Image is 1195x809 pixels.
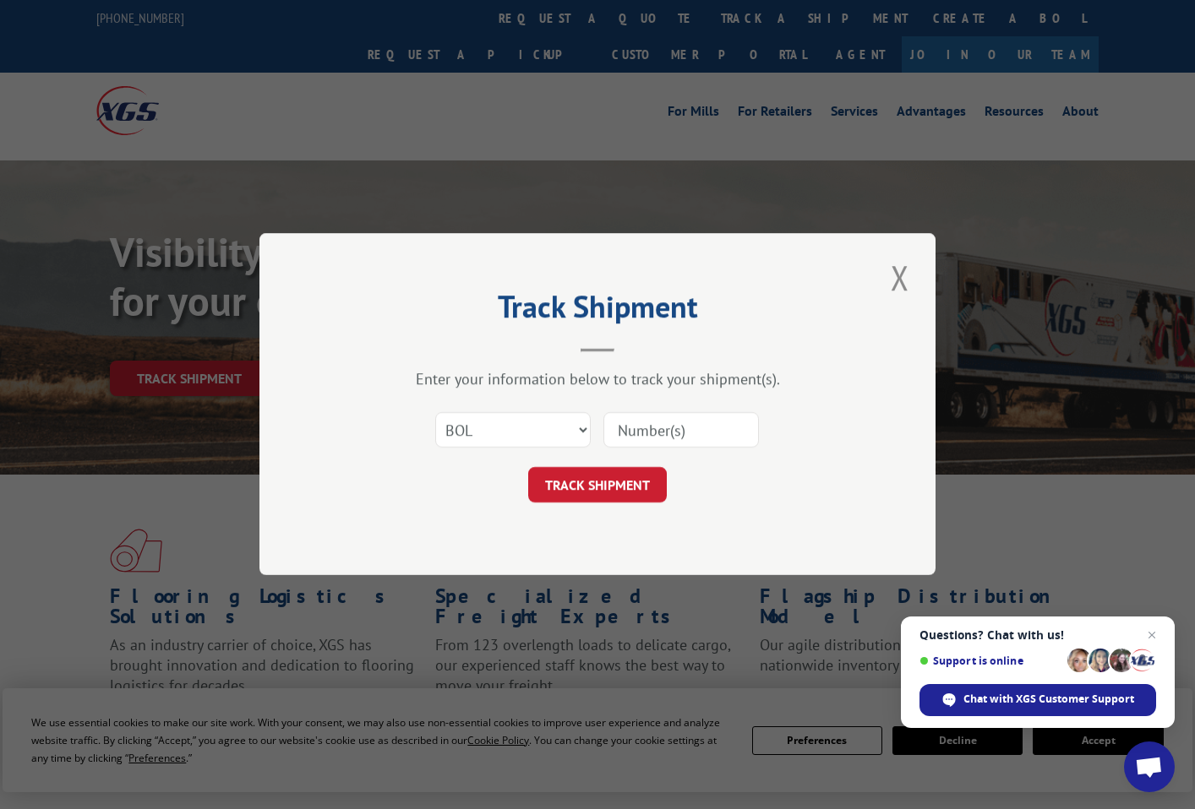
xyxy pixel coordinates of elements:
a: Open chat [1124,741,1175,792]
input: Number(s) [603,413,759,448]
span: Chat with XGS Customer Support [963,692,1134,707]
h2: Track Shipment [344,295,851,327]
span: Chat with XGS Customer Support [919,684,1156,716]
button: TRACK SHIPMENT [528,468,667,503]
span: Questions? Chat with us! [919,628,1156,642]
button: Close modal [886,254,914,301]
div: Enter your information below to track your shipment(s). [344,370,851,389]
span: Support is online [919,654,1061,667]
